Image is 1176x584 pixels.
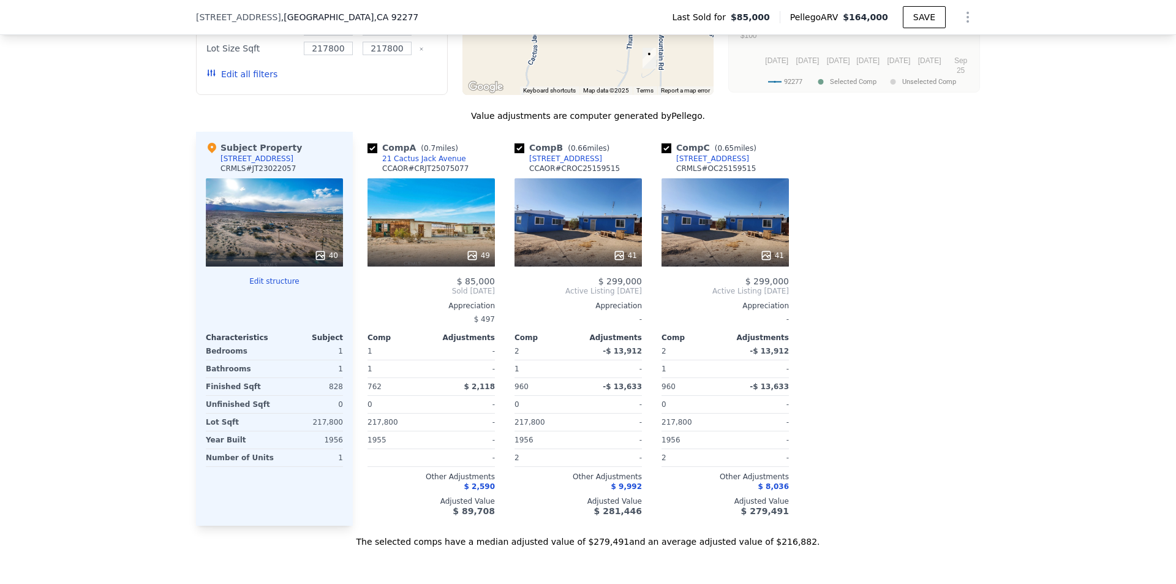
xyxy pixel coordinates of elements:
[676,154,749,164] div: [STREET_ADDRESS]
[661,87,710,94] a: Report a map error
[277,396,343,413] div: 0
[367,301,495,311] div: Appreciation
[464,382,495,391] span: $ 2,118
[206,343,272,360] div: Bedrooms
[221,164,296,173] div: CRMLS # JT23022057
[466,249,490,262] div: 49
[918,56,941,65] text: [DATE]
[514,472,642,482] div: Other Adjustments
[661,431,723,449] div: 1956
[728,396,789,413] div: -
[758,482,789,491] span: $ 8,036
[206,142,302,154] div: Subject Property
[416,144,462,153] span: ( miles)
[431,333,495,343] div: Adjustments
[434,396,495,413] div: -
[474,315,495,324] span: $ 497
[750,382,789,391] span: -$ 13,633
[661,311,789,328] div: -
[277,343,343,360] div: 1
[672,11,731,23] span: Last Sold for
[424,144,435,153] span: 0.7
[760,249,784,262] div: 41
[514,382,529,391] span: 960
[367,360,429,377] div: 1
[274,333,343,343] div: Subject
[750,347,789,355] span: -$ 13,912
[367,142,463,154] div: Comp A
[661,400,666,409] span: 0
[661,496,789,506] div: Adjusted Value
[741,506,789,516] span: $ 279,491
[765,56,788,65] text: [DATE]
[367,154,466,164] a: 21 Cactus Jack Avenue
[888,56,911,65] text: [DATE]
[206,276,343,286] button: Edit structure
[661,360,723,377] div: 1
[514,154,602,164] a: [STREET_ADDRESS]
[529,154,602,164] div: [STREET_ADDRESS]
[196,11,281,23] span: [STREET_ADDRESS]
[314,249,338,262] div: 40
[661,347,666,355] span: 2
[434,360,495,377] div: -
[514,333,578,343] div: Comp
[514,360,576,377] div: 1
[902,78,956,86] text: Unselected Comp
[434,449,495,466] div: -
[382,154,466,164] div: 21 Cactus Jack Avenue
[661,418,692,427] span: 217,800
[581,396,642,413] div: -
[843,12,888,22] span: $164,000
[367,400,372,409] span: 0
[710,144,761,153] span: ( miles)
[563,144,614,153] span: ( miles)
[367,496,495,506] div: Adjusted Value
[196,110,980,122] div: Value adjustments are computer generated by Pellego .
[594,506,642,516] span: $ 281,446
[661,382,676,391] span: 960
[367,418,398,427] span: 217,800
[827,56,850,65] text: [DATE]
[728,414,789,431] div: -
[221,154,293,164] div: [STREET_ADDRESS]
[419,47,424,51] button: Clear
[856,56,880,65] text: [DATE]
[725,333,789,343] div: Adjustments
[581,414,642,431] div: -
[661,472,789,482] div: Other Adjustments
[741,31,757,40] text: $100
[636,87,654,94] a: Terms (opens in new tab)
[457,276,495,286] span: $ 85,000
[206,449,274,466] div: Number of Units
[661,449,723,466] div: 2
[611,482,642,491] span: $ 9,992
[279,449,343,466] div: 1
[514,431,576,449] div: 1956
[434,343,495,360] div: -
[281,11,418,23] span: , [GEOGRAPHIC_DATA]
[661,142,761,154] div: Comp C
[728,360,789,377] div: -
[790,11,843,23] span: Pellego ARV
[206,333,274,343] div: Characteristics
[206,68,277,80] button: Edit all filters
[277,360,343,377] div: 1
[367,333,431,343] div: Comp
[661,286,789,296] span: Active Listing [DATE]
[277,414,343,431] div: 217,800
[196,526,980,548] div: The selected comps have a median adjusted value of $279,491 and an average adjusted value of $216...
[514,301,642,311] div: Appreciation
[514,496,642,506] div: Adjusted Value
[514,400,519,409] span: 0
[954,56,968,65] text: Sep
[728,431,789,449] div: -
[374,12,418,22] span: , CA 92277
[661,154,749,164] a: [STREET_ADDRESS]
[367,347,372,355] span: 1
[661,301,789,311] div: Appreciation
[382,164,469,173] div: CCAOR # CRJT25075077
[367,472,495,482] div: Other Adjustments
[578,333,642,343] div: Adjustments
[277,431,343,449] div: 1956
